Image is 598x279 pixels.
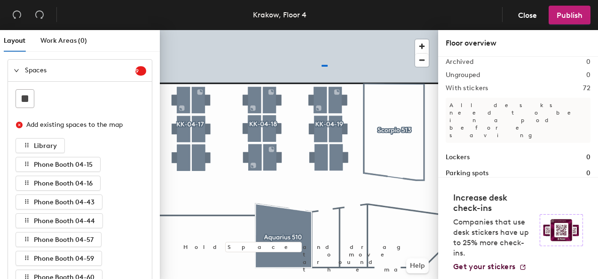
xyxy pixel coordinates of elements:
span: Spaces [25,60,135,81]
h1: Lockers [446,152,470,163]
p: Companies that use desk stickers have up to 25% more check-ins. [453,217,534,258]
h2: Archived [446,58,473,66]
button: Phone Booth 04-16 [16,176,101,191]
a: Get your stickers [453,262,527,271]
button: Close [510,6,545,24]
span: close-circle [16,122,23,128]
div: Krakow, Floor 4 [253,9,307,21]
span: Phone Booth 04-15 [34,161,93,169]
h4: Increase desk check-ins [453,193,534,213]
button: Redo (⌘ + ⇧ + Z) [30,6,49,24]
span: Work Areas (0) [40,37,87,45]
sup: 9 [135,66,146,76]
h2: 0 [586,58,590,66]
button: Phone Booth 04-57 [16,232,102,247]
h1: 0 [586,152,590,163]
span: Publish [557,11,582,20]
button: Phone Booth 04-43 [16,194,102,209]
div: Add existing spaces to the map [26,120,138,130]
img: Sticker logo [540,214,583,246]
p: All desks need to be in a pod before saving [446,98,590,143]
button: Library [16,138,65,153]
button: Help [406,258,429,273]
span: Phone Booth 04-57 [34,236,94,244]
h2: 0 [586,71,590,79]
button: Phone Booth 04-15 [16,157,101,172]
span: Phone Booth 04-43 [34,198,94,206]
h2: Ungrouped [446,71,480,79]
span: undo [12,10,22,19]
button: Undo (⌘ + Z) [8,6,26,24]
span: Layout [4,37,25,45]
button: Phone Booth 04-59 [16,251,102,266]
span: 9 [135,68,146,74]
span: Phone Booth 04-16 [34,179,93,187]
div: Floor overview [446,38,590,49]
span: expanded [14,68,19,73]
span: Phone Booth 04-44 [34,217,95,225]
button: Phone Booth 04-44 [16,213,103,228]
h2: 72 [583,85,590,92]
span: Library [34,142,57,150]
span: Close [518,11,537,20]
span: Get your stickers [453,262,515,271]
span: Phone Booth 04-59 [34,255,94,263]
h1: 0 [586,168,590,178]
h2: With stickers [446,85,488,92]
button: Publish [549,6,590,24]
h1: Parking spots [446,168,488,178]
